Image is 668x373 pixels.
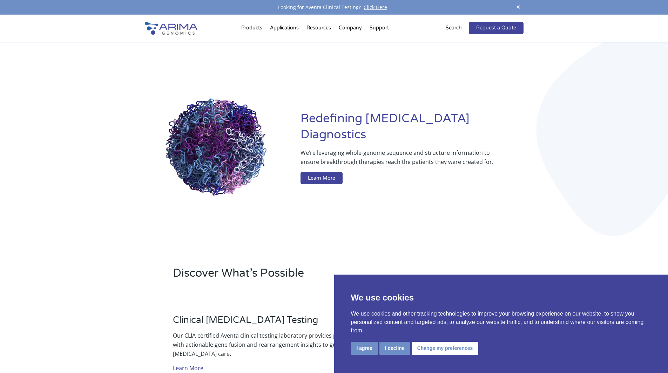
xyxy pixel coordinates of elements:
[412,342,479,355] button: Change my preferences
[379,342,410,355] button: I decline
[173,315,364,331] h3: Clinical [MEDICAL_DATA] Testing
[173,265,424,286] h2: Discover What’s Possible
[469,22,524,34] a: Request a Quote
[145,3,524,12] div: Looking for Aventa Clinical Testing?
[145,22,197,35] img: Arima-Genomics-logo
[173,331,364,358] p: Our CLIA-certified Aventa clinical testing laboratory provides physicians with actionable gene fu...
[446,23,462,33] p: Search
[351,291,652,304] p: We use cookies
[301,111,523,148] h1: Redefining [MEDICAL_DATA] Diagnostics
[301,148,495,172] p: We’re leveraging whole-genome sequence and structure information to ensure breakthrough therapies...
[351,310,652,335] p: We use cookies and other tracking technologies to improve your browsing experience on our website...
[361,4,390,11] a: Click Here
[301,172,343,185] a: Learn More
[351,342,378,355] button: I agree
